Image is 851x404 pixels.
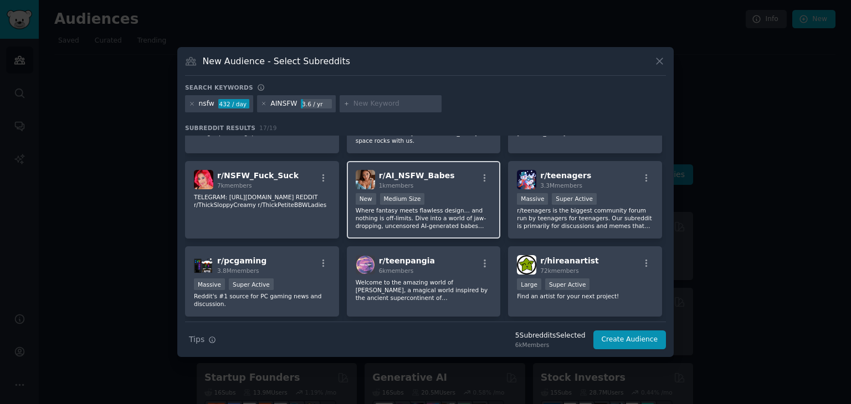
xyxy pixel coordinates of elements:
[194,170,213,189] img: NSFW_Fuck_Suck
[517,193,548,205] div: Massive
[515,341,586,349] div: 6k Members
[185,124,255,132] span: Subreddit Results
[356,170,375,189] img: AI_NSFW_Babes
[301,99,332,109] div: 3.6 / yr
[270,99,297,109] div: AINSFW
[194,193,330,209] p: TELEGRAM: [URL][DOMAIN_NAME] REDDIT r/ThickSloppyCreamy r/ThickPetiteBBWLadies
[380,193,425,205] div: Medium Size
[194,292,330,308] p: Reddit's #1 source for PC gaming news and discussion.
[217,182,252,189] span: 7k members
[515,331,586,341] div: 5 Subreddit s Selected
[356,278,492,302] p: Welcome to the amazing world of [PERSON_NAME], a magical world inspired by the ancient superconti...
[517,206,653,230] p: r/teenagers is the biggest community forum run by teenagers for teenagers. Our subreddit is prima...
[217,267,259,274] span: 3.8M members
[356,193,376,205] div: New
[259,125,277,131] span: 17 / 19
[194,255,213,274] img: pcgaming
[379,182,414,189] span: 1k members
[540,171,591,180] span: r/ teenagers
[379,256,435,265] span: r/ teenpangia
[517,170,536,189] img: teenagers
[517,292,653,300] p: Find an artist for your next project!
[379,267,414,274] span: 6k members
[194,278,225,290] div: Massive
[545,278,590,290] div: Super Active
[217,171,299,180] span: r/ NSFW_Fuck_Suck
[552,193,597,205] div: Super Active
[540,267,578,274] span: 72k members
[540,256,598,265] span: r/ hireanartist
[185,330,220,349] button: Tips
[540,182,582,189] span: 3.3M members
[189,334,204,345] span: Tips
[185,84,253,91] h3: Search keywords
[517,255,536,274] img: hireanartist
[203,55,350,67] h3: New Audience - Select Subreddits
[379,171,455,180] span: r/ AI_NSFW_Babes
[356,255,375,274] img: teenpangia
[229,278,274,290] div: Super Active
[356,206,492,230] p: Where fantasy meets flawless design… and nothing is off-limits. Dive into a world of jaw-dropping...
[517,278,541,290] div: Large
[199,99,214,109] div: nsfw
[353,99,438,109] input: New Keyword
[217,256,266,265] span: r/ pcgaming
[218,99,249,109] div: 432 / day
[593,330,667,349] button: Create Audience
